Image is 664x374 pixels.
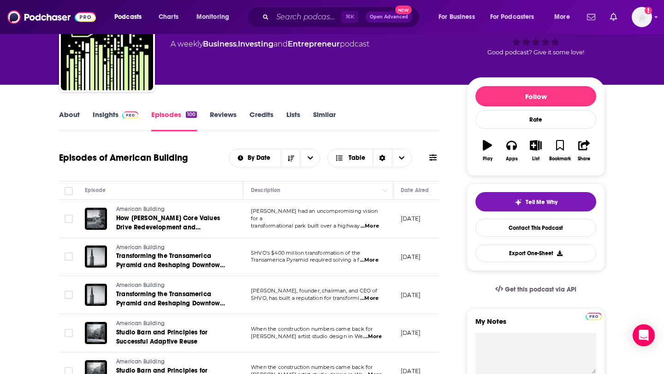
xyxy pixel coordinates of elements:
[439,11,475,23] span: For Business
[108,10,154,24] button: open menu
[401,253,421,261] p: [DATE]
[237,40,238,48] span: ,
[116,205,227,214] a: American Building
[251,185,280,196] div: Description
[7,8,96,26] img: Podchaser - Follow, Share and Rate Podcasts
[116,281,227,290] a: American Building
[475,244,596,262] button: Export One-Sheet
[248,155,273,161] span: By Date
[65,291,73,299] span: Toggle select row
[251,295,359,301] span: SHVO, has built a reputation for transformi
[475,134,499,167] button: Play
[186,111,197,118] div: 100
[395,6,412,14] span: New
[578,156,590,162] div: Share
[380,185,391,196] button: Column Actions
[490,11,534,23] span: For Podcasters
[361,222,379,230] span: ...More
[116,206,165,212] span: American Building
[251,257,359,263] span: Transamerica Pyramid required solving a f
[93,110,138,131] a: InsightsPodchaser Pro
[484,10,548,24] button: open menu
[116,358,227,366] a: American Building
[116,252,225,278] span: Transforming the Transamerica Pyramid and Reshaping Downtown [GEOGRAPHIC_DATA] | Part 2
[363,333,382,340] span: ...More
[349,155,365,161] span: Table
[122,111,138,119] img: Podchaser Pro
[238,40,273,48] a: Investing
[515,199,522,206] img: tell me why sparkle
[251,222,360,229] span: transformational park built over a highway
[366,12,412,23] button: Open AdvancedNew
[313,110,336,131] a: Similar
[251,364,373,370] span: When the construction numbers came back for
[401,291,421,299] p: [DATE]
[210,110,237,131] a: Reviews
[475,192,596,211] button: tell me why sparkleTell Me Why
[499,134,523,167] button: Apps
[159,11,178,23] span: Charts
[548,134,572,167] button: Bookmark
[632,7,652,27] img: User Profile
[273,10,341,24] input: Search podcasts, credits, & more...
[487,49,584,56] span: Good podcast? Give it some love!
[251,208,378,222] span: [PERSON_NAME] had an uncompromising vision for a
[273,40,288,48] span: and
[251,326,373,332] span: When the construction numbers came back for
[116,320,227,328] a: American Building
[483,156,492,162] div: Play
[65,252,73,261] span: Toggle select row
[548,10,581,24] button: open menu
[151,110,197,131] a: Episodes100
[190,10,241,24] button: open menu
[116,214,227,232] a: How [PERSON_NAME] Core Values Drive Redevelopment and Community at [GEOGRAPHIC_DATA]
[475,86,596,106] button: Follow
[153,10,184,24] a: Charts
[300,149,320,167] button: open menu
[286,110,300,131] a: Lists
[505,286,576,293] span: Get this podcast via API
[554,11,570,23] span: More
[327,149,412,167] h2: Choose View
[203,40,237,48] a: Business
[65,329,73,337] span: Toggle select row
[532,156,539,162] div: List
[116,320,165,327] span: American Building
[114,11,142,23] span: Podcasts
[116,244,227,252] a: American Building
[524,134,548,167] button: List
[229,149,320,167] h2: Choose List sort
[488,278,584,301] a: Get this podcast via API
[475,317,596,333] label: My Notes
[583,9,599,25] a: Show notifications dropdown
[475,219,596,237] a: Contact This Podcast
[632,7,652,27] span: Logged in as elliesachs09
[401,185,429,196] div: Date Aired
[251,287,378,294] span: [PERSON_NAME], founder, chairman, and CEO of
[249,110,273,131] a: Credits
[116,214,225,240] span: How [PERSON_NAME] Core Values Drive Redevelopment and Community at [GEOGRAPHIC_DATA]
[360,257,379,264] span: ...More
[401,329,421,337] p: [DATE]
[116,328,207,345] span: Studio Barn and Principles for Successful Adaptive Reuse
[229,155,281,161] button: open menu
[171,39,369,50] div: A weekly podcast
[401,215,421,222] p: [DATE]
[288,40,340,48] a: Entrepreneur
[85,185,106,196] div: Episode
[341,11,358,23] span: ⌘ K
[432,10,486,24] button: open menu
[632,7,652,27] button: Show profile menu
[256,6,429,28] div: Search podcasts, credits, & more...
[506,156,518,162] div: Apps
[196,11,229,23] span: Monitoring
[116,358,165,365] span: American Building
[526,199,557,206] span: Tell Me Why
[116,244,165,251] span: American Building
[370,15,408,19] span: Open Advanced
[116,290,227,308] a: Transforming the Transamerica Pyramid and Reshaping Downtown [GEOGRAPHIC_DATA] | Part 1
[586,311,602,320] a: Pro website
[572,134,596,167] button: Share
[59,152,188,164] h1: Episodes of American Building
[116,290,225,316] span: Transforming the Transamerica Pyramid and Reshaping Downtown [GEOGRAPHIC_DATA] | Part 1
